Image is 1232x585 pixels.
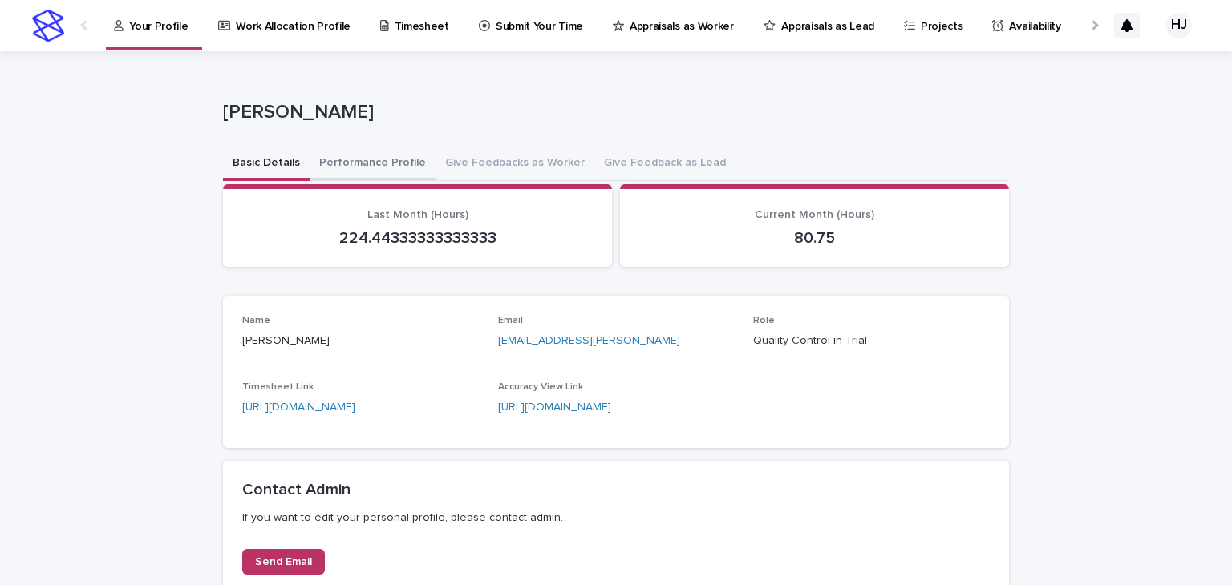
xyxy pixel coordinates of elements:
span: Send Email [255,556,312,567]
span: Name [242,316,270,325]
span: Email [498,316,523,325]
button: Basic Details [223,147,310,181]
span: Role [753,316,775,325]
div: HJ [1166,13,1192,38]
p: Quality Control in Trial [753,333,990,349]
p: 224.44333333333333 [242,228,593,248]
a: [EMAIL_ADDRESS][PERSON_NAME] [498,335,680,346]
span: Current Month (Hours) [755,209,874,220]
span: Last Month (Hours) [367,209,468,220]
a: [URL][DOMAIN_NAME] [498,401,611,413]
a: Send Email [242,549,325,575]
button: Performance Profile [310,147,436,181]
a: [URL][DOMAIN_NAME] [242,401,355,413]
span: Accuracy View Link [498,382,583,392]
span: Timesheet Link [242,382,314,392]
h2: Contact Admin [242,480,990,499]
img: stacker-logo-s-only.png [32,10,64,42]
button: Give Feedbacks as Worker [436,147,594,181]
p: [PERSON_NAME] [242,333,479,349]
p: [PERSON_NAME] [223,101,1003,124]
p: 80.75 [639,228,990,248]
p: If you want to edit your personal profile, please contact admin. [242,510,990,525]
button: Give Feedback as Lead [594,147,736,181]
